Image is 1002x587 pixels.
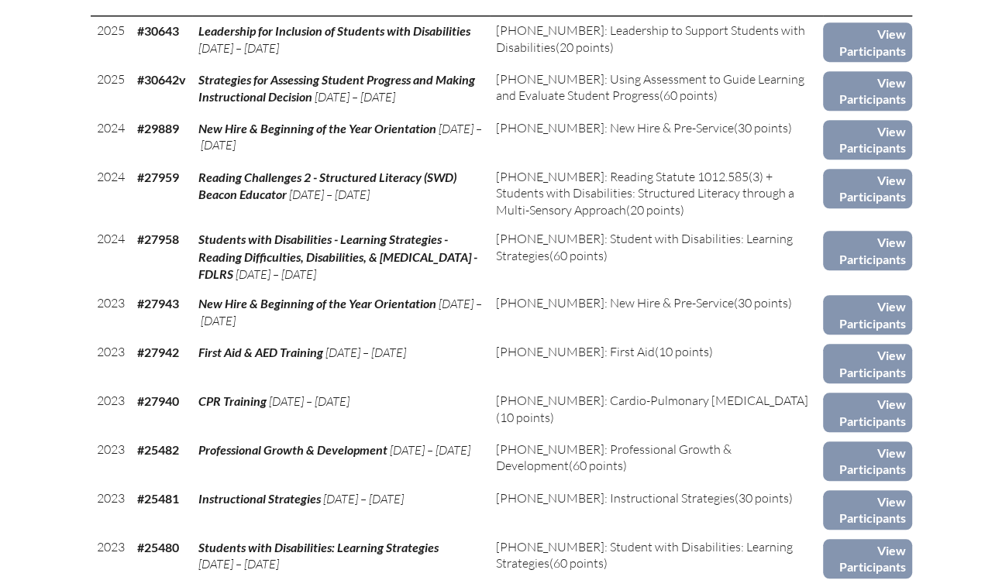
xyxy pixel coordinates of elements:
[490,484,823,533] td: (30 points)
[490,114,823,163] td: (30 points)
[496,231,793,263] span: [PHONE_NUMBER]: Student with Disabilities: Learning Strategies
[823,231,911,270] a: View Participants
[91,163,131,225] td: 2024
[823,490,911,530] a: View Participants
[91,533,131,582] td: 2023
[91,289,131,338] td: 2023
[91,484,131,533] td: 2023
[91,65,131,114] td: 2025
[137,23,179,38] b: #30643
[137,345,179,359] b: #27942
[323,491,404,506] span: [DATE] – [DATE]
[496,71,804,103] span: [PHONE_NUMBER]: Using Assessment to Guide Learning and Evaluate Student Progress
[490,225,823,289] td: (60 points)
[236,266,316,282] span: [DATE] – [DATE]
[269,393,349,409] span: [DATE] – [DATE]
[823,120,911,160] a: View Participants
[823,393,911,432] a: View Participants
[823,441,911,481] a: View Participants
[91,435,131,484] td: 2023
[490,386,823,435] td: (10 points)
[198,296,436,311] span: New Hire & Beginning of the Year Orientation
[496,539,793,571] span: [PHONE_NUMBER]: Student with Disabilities: Learning Strategies
[496,22,805,54] span: [PHONE_NUMBER]: Leadership to Support Students with Disabilities
[91,114,131,163] td: 2024
[823,22,911,62] a: View Participants
[823,344,911,383] a: View Participants
[490,289,823,338] td: (30 points)
[137,121,179,136] b: #29889
[137,296,179,311] b: #27943
[137,491,179,506] b: #25481
[137,72,186,87] b: #30642v
[137,232,179,246] b: #27958
[137,170,179,184] b: #27959
[496,393,808,408] span: [PHONE_NUMBER]: Cardio-Pulmonary [MEDICAL_DATA]
[289,187,370,202] span: [DATE] – [DATE]
[198,232,477,281] span: Students with Disabilities - Learning Strategies - Reading Difficulties, Disabilities, & [MEDICAL...
[490,338,823,386] td: (10 points)
[91,338,131,386] td: 2023
[490,533,823,582] td: (60 points)
[91,225,131,289] td: 2024
[823,169,911,208] a: View Participants
[496,120,734,136] span: [PHONE_NUMBER]: New Hire & Pre-Service
[490,435,823,484] td: (60 points)
[325,345,406,360] span: [DATE] – [DATE]
[496,295,734,311] span: [PHONE_NUMBER]: New Hire & Pre-Service
[198,170,456,201] span: Reading Challenges 2 - Structured Literacy (SWD) Beacon Educator
[496,441,732,473] span: [PHONE_NUMBER]: Professional Growth & Development
[315,89,395,105] span: [DATE] – [DATE]
[198,442,387,457] span: Professional Growth & Development
[823,71,911,111] a: View Participants
[198,121,482,153] span: [DATE] – [DATE]
[198,393,267,408] span: CPR Training
[137,442,179,457] b: #25482
[198,121,436,136] span: New Hire & Beginning of the Year Orientation
[198,40,279,56] span: [DATE] – [DATE]
[823,539,911,578] a: View Participants
[496,169,794,218] span: [PHONE_NUMBER]: Reading Statute 1012.585(3) + Students with Disabilities: Structured Literacy thr...
[91,16,131,65] td: 2025
[490,163,823,225] td: (20 points)
[390,442,470,458] span: [DATE] – [DATE]
[198,345,323,359] span: First Aid & AED Training
[490,65,823,114] td: (60 points)
[198,540,439,554] span: Students with Disabilities: Learning Strategies
[496,344,655,359] span: [PHONE_NUMBER]: First Aid
[137,393,179,408] b: #27940
[198,23,470,38] span: Leadership for Inclusion of Students with Disabilities
[496,490,735,506] span: [PHONE_NUMBER]: Instructional Strategies
[198,72,475,104] span: Strategies for Assessing Student Progress and Making Instructional Decision
[823,295,911,335] a: View Participants
[490,16,823,65] td: (20 points)
[137,540,179,554] b: #25480
[198,556,279,572] span: [DATE] – [DATE]
[91,386,131,435] td: 2023
[198,491,321,506] span: Instructional Strategies
[198,296,482,328] span: [DATE] – [DATE]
